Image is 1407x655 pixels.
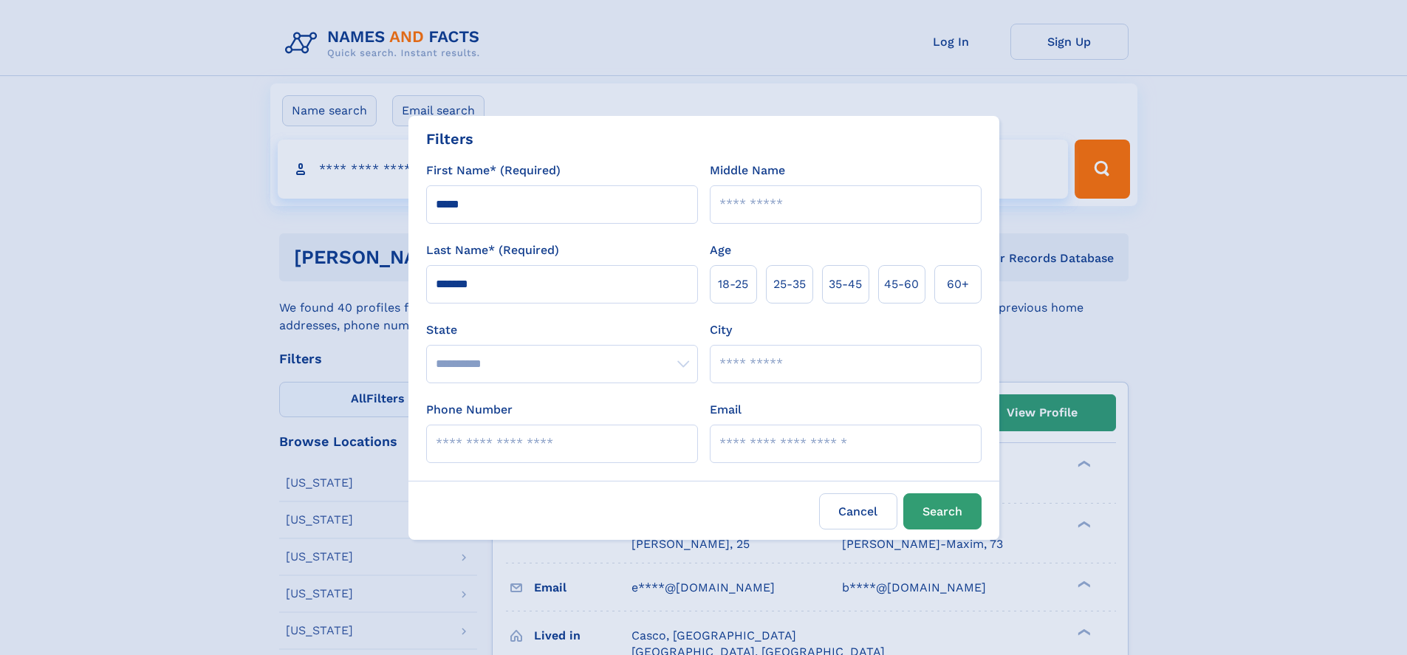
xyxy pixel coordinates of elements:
[718,275,748,293] span: 18‑25
[773,275,806,293] span: 25‑35
[710,162,785,179] label: Middle Name
[710,241,731,259] label: Age
[426,401,513,419] label: Phone Number
[426,162,561,179] label: First Name* (Required)
[903,493,982,529] button: Search
[426,241,559,259] label: Last Name* (Required)
[426,321,698,339] label: State
[710,321,732,339] label: City
[884,275,919,293] span: 45‑60
[710,401,742,419] label: Email
[947,275,969,293] span: 60+
[426,128,473,150] div: Filters
[829,275,862,293] span: 35‑45
[819,493,897,529] label: Cancel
